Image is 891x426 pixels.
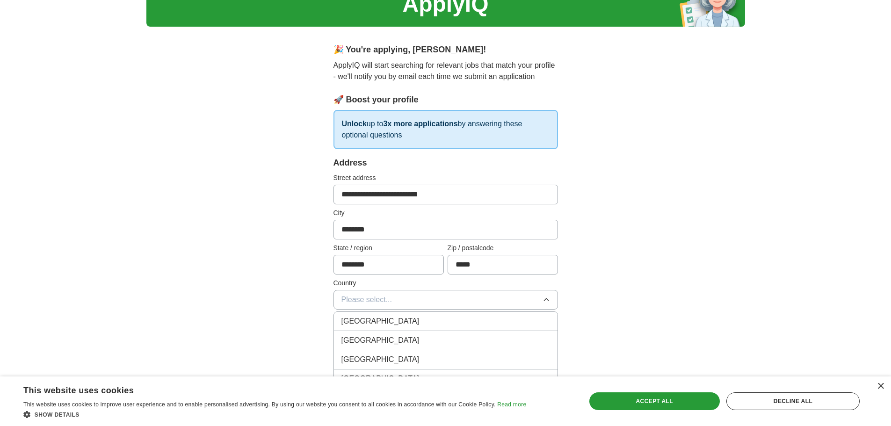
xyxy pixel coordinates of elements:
[35,412,80,418] span: Show details
[23,410,526,419] div: Show details
[23,401,496,408] span: This website uses cookies to improve user experience and to enable personalised advertising. By u...
[333,94,558,106] div: 🚀 Boost your profile
[333,43,558,56] div: 🎉 You're applying , [PERSON_NAME] !
[23,382,503,396] div: This website uses cookies
[333,60,558,82] p: ApplyIQ will start searching for relevant jobs that match your profile - we'll notify you by emai...
[589,392,720,410] div: Accept all
[333,110,558,149] p: up to by answering these optional questions
[341,373,420,384] span: [GEOGRAPHIC_DATA]
[333,208,558,218] label: City
[333,290,558,310] button: Please select...
[726,392,860,410] div: Decline all
[877,383,884,390] div: Close
[341,335,420,346] span: [GEOGRAPHIC_DATA]
[333,157,558,169] div: Address
[341,294,392,305] span: Please select...
[497,401,526,408] a: Read more, opens a new window
[333,278,558,288] label: Country
[333,173,558,183] label: Street address
[333,243,444,253] label: State / region
[341,316,420,327] span: [GEOGRAPHIC_DATA]
[448,243,558,253] label: Zip / postalcode
[383,120,457,128] strong: 3x more applications
[341,354,420,365] span: [GEOGRAPHIC_DATA]
[342,120,367,128] strong: Unlock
